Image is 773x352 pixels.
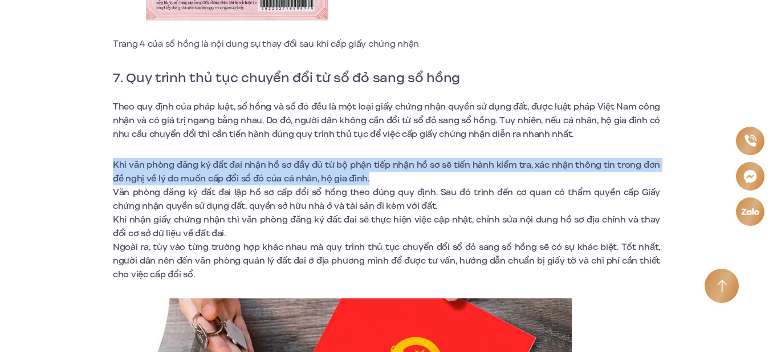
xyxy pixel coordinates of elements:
[113,37,575,51] p: Trang 4 của sổ hồng là nội dung sự thay đổi sau khi cấp giấy chứng nhận
[113,68,460,87] span: 7. Quy trình thủ tục chuyển đổi từ sổ đỏ sang sổ hồng
[113,186,660,212] span: Văn phòng đăng ký đất đai lập hồ sơ cấp đổi sổ hồng theo đúng quy định. Sau đó trình đến cơ quan ...
[741,208,759,215] img: Zalo icon
[113,213,660,240] span: Khi nhận giấy chứng nhận thì văn phòng đăng ký đất đai sẽ thực hiện việc cập nhật, chỉnh sửa nội ...
[744,135,756,147] img: Phone icon
[743,169,757,183] img: Messenger icon
[717,280,727,293] img: Arrow icon
[113,159,660,185] span: Khi văn phòng đăng ký đất đai nhận hồ sơ đầy đủ từ bộ phận tiếp nhận hồ sơ sẽ tiến hành kiểm tra,...
[113,241,660,281] span: Ngoài ra, tùy vào từng trường hợp khác nhau mà quy trình thủ tục chuyển đổi sổ đỏ sang sổ hồng sẽ...
[113,100,660,140] span: Theo quy định của pháp luật, sổ hồng và sổ đỏ đều là một loại giấy chứng nhận quyền sử dụng đất, ...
